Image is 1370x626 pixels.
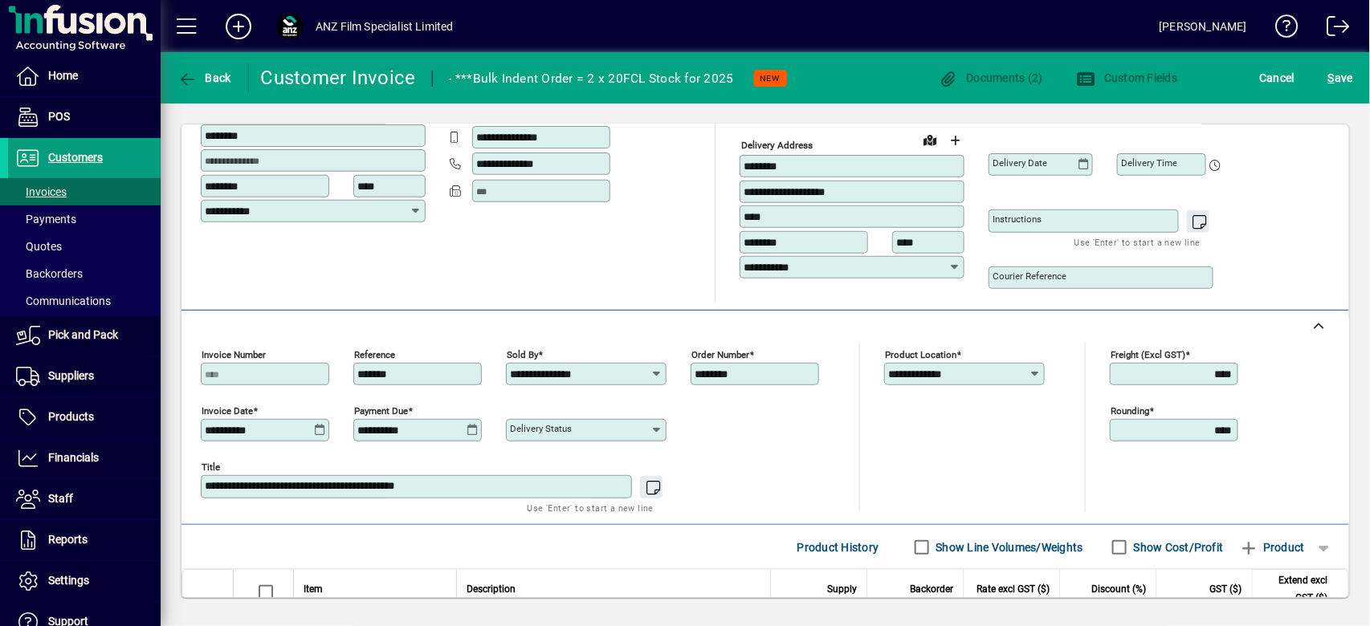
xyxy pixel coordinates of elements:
label: Show Cost/Profit [1131,539,1224,555]
span: NEW [760,73,781,83]
a: POS [8,97,161,137]
span: Discount (%) [1091,580,1146,598]
a: Staff [8,479,161,519]
span: Back [177,71,231,84]
span: Communications [16,295,111,307]
mat-label: Product location [885,349,956,360]
mat-hint: Use 'Enter' to start a new line [528,498,654,517]
mat-label: Invoice date [202,405,253,417]
mat-label: Reference [354,349,395,360]
span: Reports [48,533,88,546]
span: Product [1240,535,1305,560]
a: Reports [8,520,161,560]
mat-label: Instructions [993,213,1042,225]
mat-label: Payment due [354,405,408,417]
button: Add [213,12,264,41]
mat-label: Sold by [507,349,538,360]
span: Financials [48,451,99,464]
button: Documents (2) [935,63,1047,92]
span: Customers [48,151,103,164]
a: Payments [8,205,161,233]
div: Customer Invoice [261,65,416,91]
mat-label: Delivery time [1121,157,1177,169]
mat-hint: Use 'Enter' to start a new line [1074,233,1201,251]
a: Settings [8,561,161,601]
span: Invoices [16,185,67,198]
span: Item [304,580,323,598]
span: GST ($) [1210,580,1242,598]
span: POS [48,110,70,123]
mat-label: Courier Reference [993,270,1066,282]
span: Quotes [16,240,62,253]
span: Description [467,580,516,598]
span: Products [48,410,94,423]
span: Backorders [16,267,83,280]
a: Backorders [8,260,161,287]
span: Extend excl GST ($) [1262,571,1328,607]
div: [PERSON_NAME] [1160,14,1247,39]
a: Suppliers [8,356,161,396]
button: Choose address [943,128,968,153]
span: Custom Fields [1077,71,1178,84]
button: Custom Fields [1073,63,1182,92]
a: Communications [8,287,161,315]
a: Home [8,56,161,96]
span: Suppliers [48,369,94,382]
span: Supply [827,580,857,598]
div: ANZ Film Specialist Limited [316,14,454,39]
span: S [1328,71,1335,84]
span: Settings [48,574,89,587]
mat-label: Invoice number [202,349,266,360]
span: Rate excl GST ($) [977,580,1050,598]
a: Quotes [8,233,161,260]
mat-label: Freight (excl GST) [1111,349,1185,360]
button: Cancel [1256,63,1299,92]
mat-label: Delivery status [510,423,572,434]
mat-label: Delivery date [993,157,1047,169]
label: Show Line Volumes/Weights [933,539,1083,555]
a: Knowledge Base [1263,3,1299,55]
a: Invoices [8,178,161,205]
span: Product History [797,535,879,560]
a: Pick and Pack [8,315,161,356]
div: - ***Bulk Indent Order = 2 x 20FCL Stock for 2025 [449,66,734,91]
span: Documents (2) [939,71,1043,84]
mat-label: Title [202,461,220,473]
span: Cancel [1260,65,1295,91]
button: Profile [264,12,316,41]
a: Products [8,397,161,437]
span: Pick and Pack [48,328,118,341]
span: Home [48,69,78,82]
button: Product [1232,533,1313,562]
button: Product History [791,533,886,562]
span: Backorder [910,580,953,598]
mat-label: Rounding [1111,405,1149,417]
button: Save [1324,63,1357,92]
span: ave [1328,65,1353,91]
mat-label: Order number [691,349,749,360]
button: Back [173,63,235,92]
a: View on map [917,127,943,152]
span: Staff [48,492,73,505]
a: Financials [8,438,161,478]
a: Logout [1315,3,1350,55]
app-page-header-button: Back [161,63,249,92]
span: Payments [16,213,76,226]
